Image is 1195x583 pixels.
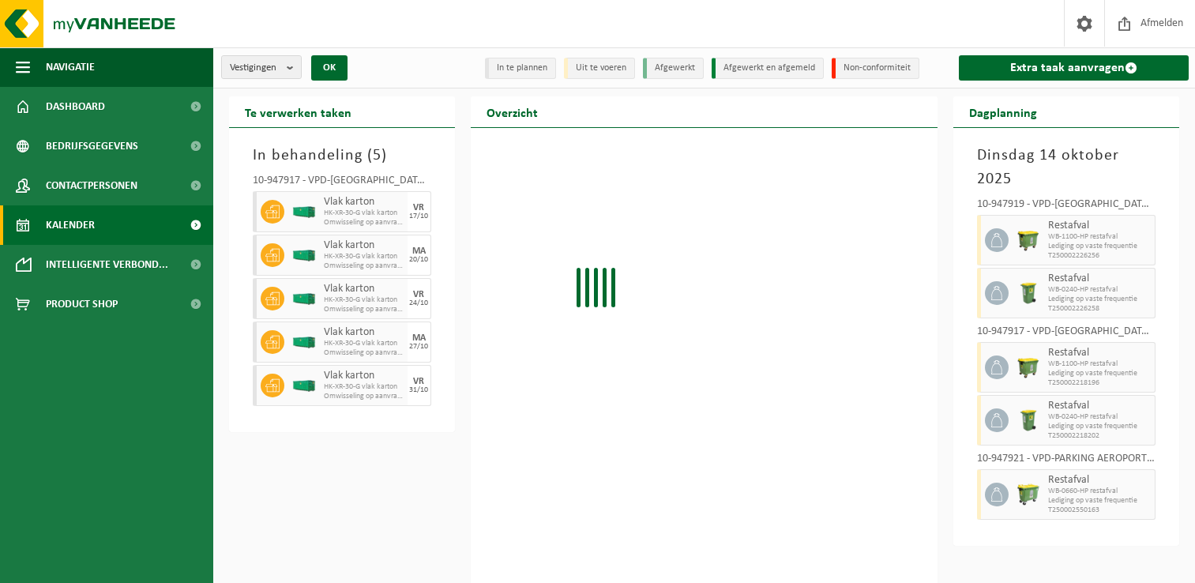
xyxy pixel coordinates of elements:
span: HK-XR-30-G vlak karton [324,339,404,348]
button: OK [311,55,348,81]
span: Restafval [1048,347,1151,359]
div: 10-947919 - VPD-[GEOGRAPHIC_DATA] - [GEOGRAPHIC_DATA] [977,199,1156,215]
span: Lediging op vaste frequentie [1048,242,1151,251]
span: WB-0240-HP restafval [1048,285,1151,295]
h2: Dagplanning [953,96,1053,127]
span: T250002218202 [1048,431,1151,441]
img: HK-XR-30-GN-00 [292,250,316,261]
a: Extra taak aanvragen [959,55,1189,81]
span: Restafval [1048,273,1151,285]
span: Omwisseling op aanvraag [324,348,404,358]
span: Vlak karton [324,196,404,209]
div: 27/10 [409,343,428,351]
img: WB-0240-HPE-GN-50 [1017,281,1040,305]
span: Kalender [46,205,95,245]
img: WB-0240-HPE-GN-50 [1017,408,1040,432]
span: WB-0240-HP restafval [1048,412,1151,422]
li: Non-conformiteit [832,58,919,79]
div: 10-947921 - VPD-PARKING AEROPORT [GEOGRAPHIC_DATA] [977,453,1156,469]
span: Navigatie [46,47,95,87]
img: HK-XR-30-GN-00 [292,380,316,392]
span: Contactpersonen [46,166,137,205]
img: WB-0660-HPE-GN-50 [1017,483,1040,506]
span: WB-1100-HP restafval [1048,359,1151,369]
button: Vestigingen [221,55,302,79]
span: Lediging op vaste frequentie [1048,422,1151,431]
span: T250002226258 [1048,304,1151,314]
span: Omwisseling op aanvraag [324,305,404,314]
img: WB-1100-HPE-GN-50 [1017,355,1040,379]
div: MA [412,333,426,343]
span: WB-0660-HP restafval [1048,487,1151,496]
div: 10-947917 - VPD-[GEOGRAPHIC_DATA] - [GEOGRAPHIC_DATA] [253,175,431,191]
span: Bedrijfsgegevens [46,126,138,166]
span: Product Shop [46,284,118,324]
span: Dashboard [46,87,105,126]
span: Vlak karton [324,370,404,382]
li: In te plannen [485,58,556,79]
h3: In behandeling ( ) [253,144,431,167]
div: 31/10 [409,386,428,394]
h2: Te verwerken taken [229,96,367,127]
span: Omwisseling op aanvraag [324,218,404,228]
img: HK-XR-30-GN-00 [292,206,316,218]
span: Restafval [1048,400,1151,412]
span: T250002218196 [1048,378,1151,388]
span: Vestigingen [230,56,280,80]
span: HK-XR-30-G vlak karton [324,382,404,392]
span: T250002226256 [1048,251,1151,261]
span: HK-XR-30-G vlak karton [324,295,404,305]
span: Restafval [1048,220,1151,232]
img: HK-XR-30-GN-00 [292,337,316,348]
span: Omwisseling op aanvraag [324,261,404,271]
div: 20/10 [409,256,428,264]
div: 10-947917 - VPD-[GEOGRAPHIC_DATA] - [GEOGRAPHIC_DATA] [977,326,1156,342]
img: HK-XR-30-GN-00 [292,293,316,305]
span: Lediging op vaste frequentie [1048,496,1151,506]
div: 17/10 [409,213,428,220]
span: Vlak karton [324,239,404,252]
span: Intelligente verbond... [46,245,168,284]
div: VR [413,203,424,213]
div: 24/10 [409,299,428,307]
h3: Dinsdag 14 oktober 2025 [977,144,1156,191]
li: Afgewerkt en afgemeld [712,58,824,79]
div: VR [413,290,424,299]
div: VR [413,377,424,386]
span: 5 [373,148,381,164]
span: Lediging op vaste frequentie [1048,369,1151,378]
li: Afgewerkt [643,58,704,79]
span: WB-1100-HP restafval [1048,232,1151,242]
div: MA [412,246,426,256]
li: Uit te voeren [564,58,635,79]
span: Omwisseling op aanvraag [324,392,404,401]
span: T250002550163 [1048,506,1151,515]
h2: Overzicht [471,96,554,127]
img: WB-1100-HPE-GN-50 [1017,228,1040,252]
span: Vlak karton [324,326,404,339]
span: Restafval [1048,474,1151,487]
span: Lediging op vaste frequentie [1048,295,1151,304]
span: HK-XR-30-G vlak karton [324,209,404,218]
span: HK-XR-30-G vlak karton [324,252,404,261]
span: Vlak karton [324,283,404,295]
